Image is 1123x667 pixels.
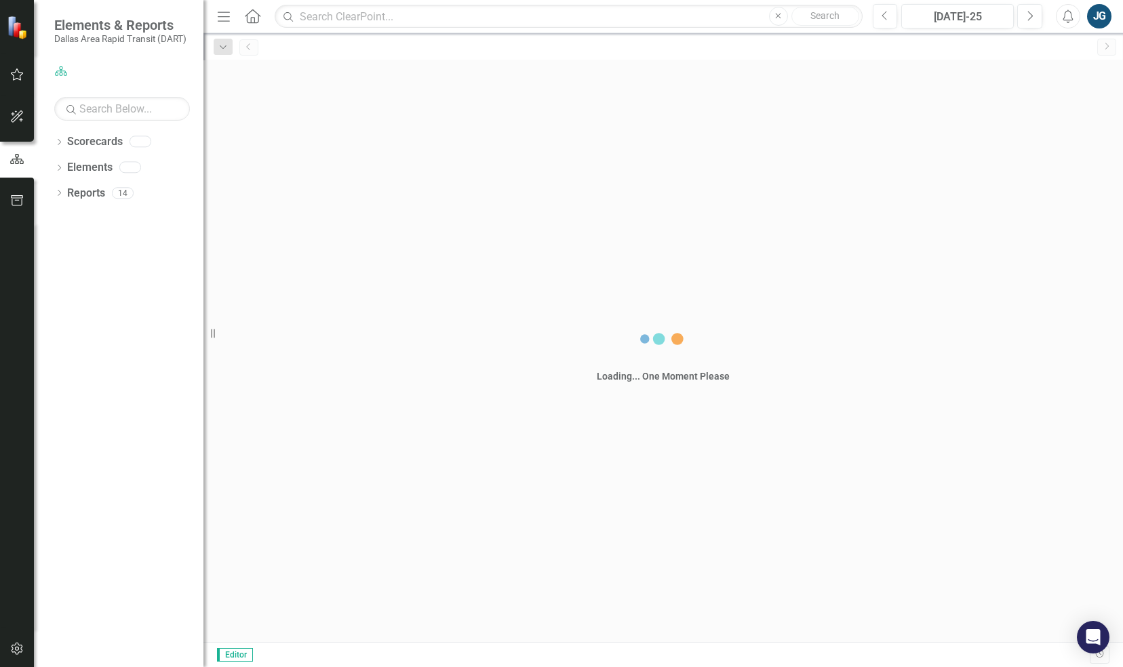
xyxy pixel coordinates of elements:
[217,648,253,662] span: Editor
[597,369,730,383] div: Loading... One Moment Please
[67,160,113,176] a: Elements
[791,7,859,26] button: Search
[54,17,186,33] span: Elements & Reports
[112,187,134,199] div: 14
[67,186,105,201] a: Reports
[54,33,186,44] small: Dallas Area Rapid Transit (DART)
[5,14,31,40] img: ClearPoint Strategy
[54,97,190,121] input: Search Below...
[67,134,123,150] a: Scorecards
[810,10,840,21] span: Search
[1087,4,1111,28] button: JG
[906,9,1009,25] div: [DATE]-25
[1077,621,1109,653] div: Open Intercom Messenger
[901,4,1014,28] button: [DATE]-25
[275,5,862,28] input: Search ClearPoint...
